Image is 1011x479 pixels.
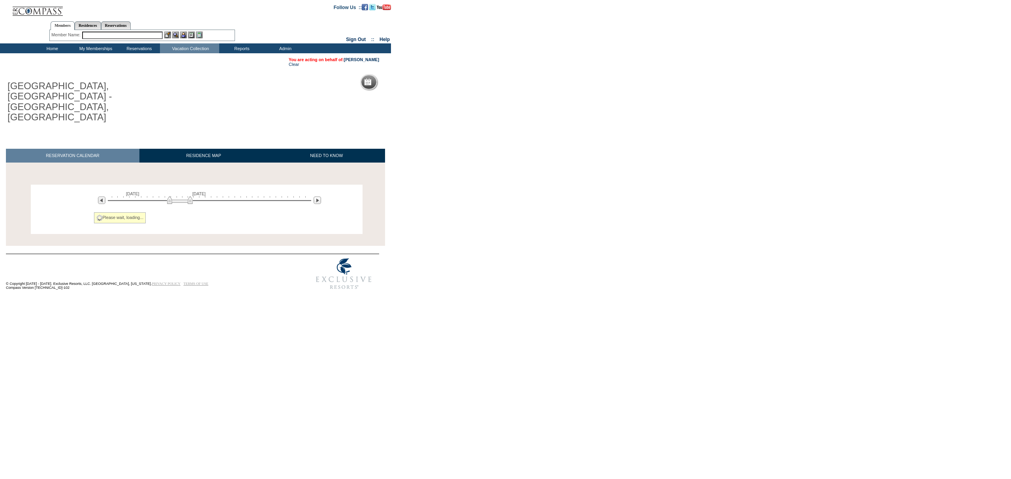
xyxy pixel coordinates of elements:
[314,196,321,204] img: Next
[346,37,366,42] a: Sign Out
[369,4,376,10] img: Follow us on Twitter
[94,212,146,223] div: Please wait, loading...
[164,32,171,38] img: b_edit.gif
[6,79,183,124] h1: [GEOGRAPHIC_DATA], [GEOGRAPHIC_DATA] - [GEOGRAPHIC_DATA], [GEOGRAPHIC_DATA]
[126,191,139,196] span: [DATE]
[51,21,75,30] a: Members
[30,43,73,53] td: Home
[362,4,368,10] img: Become our fan on Facebook
[172,32,179,38] img: View
[268,149,385,163] a: NEED TO KNOW
[362,4,368,9] a: Become our fan on Facebook
[192,191,206,196] span: [DATE]
[98,196,105,204] img: Previous
[289,57,379,62] span: You are acting on behalf of:
[188,32,195,38] img: Reservations
[308,254,379,294] img: Exclusive Resorts
[334,4,362,10] td: Follow Us ::
[374,80,435,85] h5: Reservation Calendar
[139,149,268,163] a: RESIDENCE MAP
[371,37,374,42] span: ::
[117,43,160,53] td: Reservations
[219,43,263,53] td: Reports
[152,282,180,286] a: PRIVACY POLICY
[73,43,117,53] td: My Memberships
[51,32,82,38] div: Member Name:
[344,57,379,62] a: [PERSON_NAME]
[369,4,376,9] a: Follow us on Twitter
[289,62,299,67] a: Clear
[75,21,101,30] a: Residences
[380,37,390,42] a: Help
[180,32,187,38] img: Impersonate
[184,282,209,286] a: TERMS OF USE
[96,215,103,221] img: spinner2.gif
[196,32,203,38] img: b_calculator.gif
[377,4,391,9] a: Subscribe to our YouTube Channel
[6,254,282,294] td: © Copyright [DATE] - [DATE]. Exclusive Resorts, LLC. [GEOGRAPHIC_DATA], [US_STATE]. Compass Versi...
[101,21,131,30] a: Reservations
[6,149,139,163] a: RESERVATION CALENDAR
[263,43,306,53] td: Admin
[160,43,219,53] td: Vacation Collection
[377,4,391,10] img: Subscribe to our YouTube Channel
